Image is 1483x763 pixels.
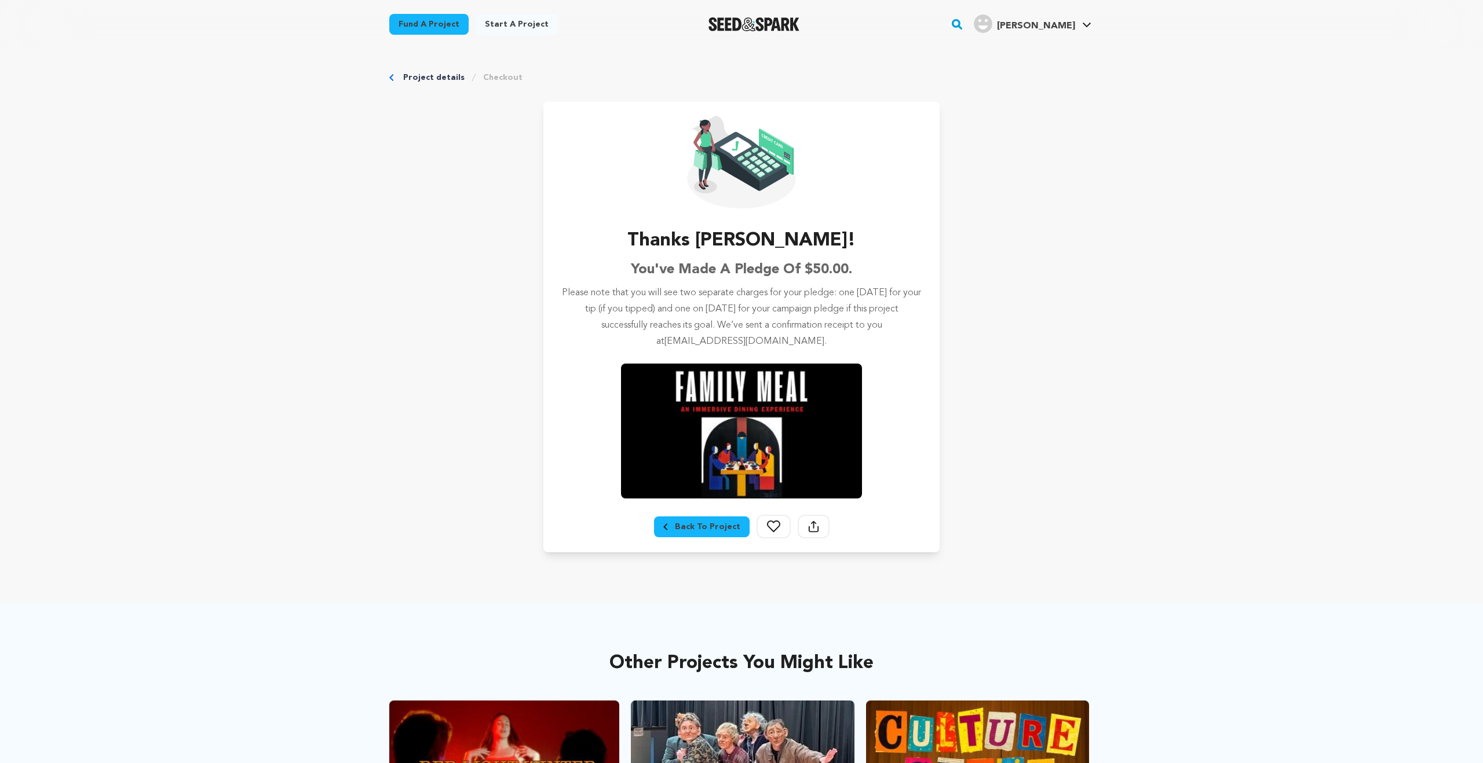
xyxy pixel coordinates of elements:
[708,17,799,31] img: Seed&Spark Logo Dark Mode
[708,17,799,31] a: Seed&Spark Homepage
[403,72,465,83] a: Project details
[627,227,856,255] h3: Thanks [PERSON_NAME]!
[971,12,1094,33] a: Alec H.'s Profile
[389,14,469,35] a: Fund a project
[687,116,796,208] img: Seed&Spark Confirmation Icon
[621,364,862,498] img: Family Meal: An Immersive Dining Experience image
[997,21,1075,31] span: [PERSON_NAME]
[663,521,740,533] div: Breadcrumb
[483,72,523,83] a: Checkout
[971,12,1094,36] span: Alec H.'s Profile
[476,14,558,35] a: Start a project
[389,72,1094,83] div: Breadcrumb
[974,14,1075,33] div: Alec H.'s Profile
[562,285,921,350] p: Please note that you will see two separate charges for your pledge: one [DATE] for your tip (if y...
[389,650,1094,677] h2: Other projects you might like
[654,516,750,537] a: Breadcrumb
[631,259,852,280] h6: You've made a pledge of $50.00.
[974,14,992,33] img: user.png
